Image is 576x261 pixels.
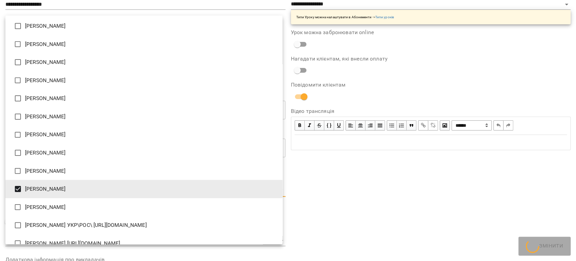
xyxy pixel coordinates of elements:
[5,17,282,35] li: [PERSON_NAME]
[5,71,282,90] li: [PERSON_NAME]
[5,162,282,180] li: [PERSON_NAME]
[5,216,282,234] li: [PERSON_NAME] УКР\РОС\ [URL][DOMAIN_NAME]
[5,198,282,216] li: [PERSON_NAME]
[5,89,282,108] li: [PERSON_NAME]
[5,53,282,71] li: [PERSON_NAME]
[5,35,282,53] li: [PERSON_NAME]
[5,144,282,162] li: [PERSON_NAME]
[5,108,282,126] li: [PERSON_NAME]
[5,180,282,198] li: [PERSON_NAME]
[5,126,282,144] li: [PERSON_NAME]
[5,234,282,253] li: [PERSON_NAME] [URL][DOMAIN_NAME]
